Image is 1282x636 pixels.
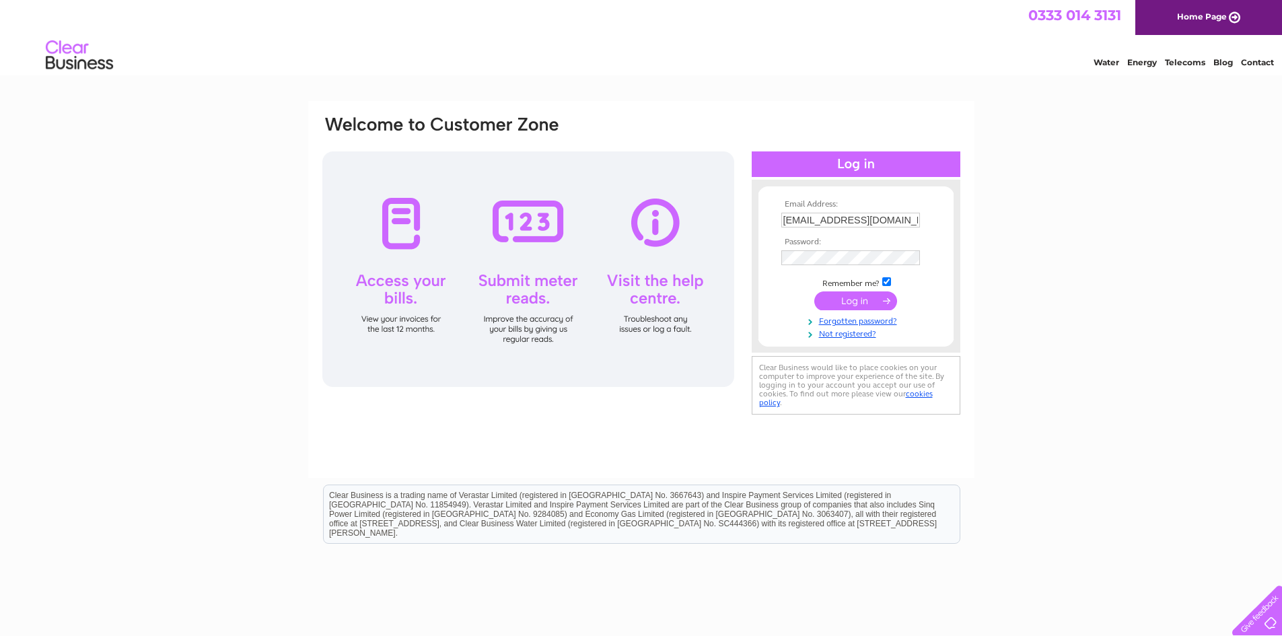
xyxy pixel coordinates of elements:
[1213,57,1233,67] a: Blog
[1028,7,1121,24] a: 0333 014 3131
[778,238,934,247] th: Password:
[752,356,960,415] div: Clear Business would like to place cookies on your computer to improve your experience of the sit...
[778,200,934,209] th: Email Address:
[324,7,960,65] div: Clear Business is a trading name of Verastar Limited (registered in [GEOGRAPHIC_DATA] No. 3667643...
[778,275,934,289] td: Remember me?
[1165,57,1205,67] a: Telecoms
[814,291,897,310] input: Submit
[1094,57,1119,67] a: Water
[1127,57,1157,67] a: Energy
[781,314,934,326] a: Forgotten password?
[759,389,933,407] a: cookies policy
[781,326,934,339] a: Not registered?
[45,35,114,76] img: logo.png
[1241,57,1274,67] a: Contact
